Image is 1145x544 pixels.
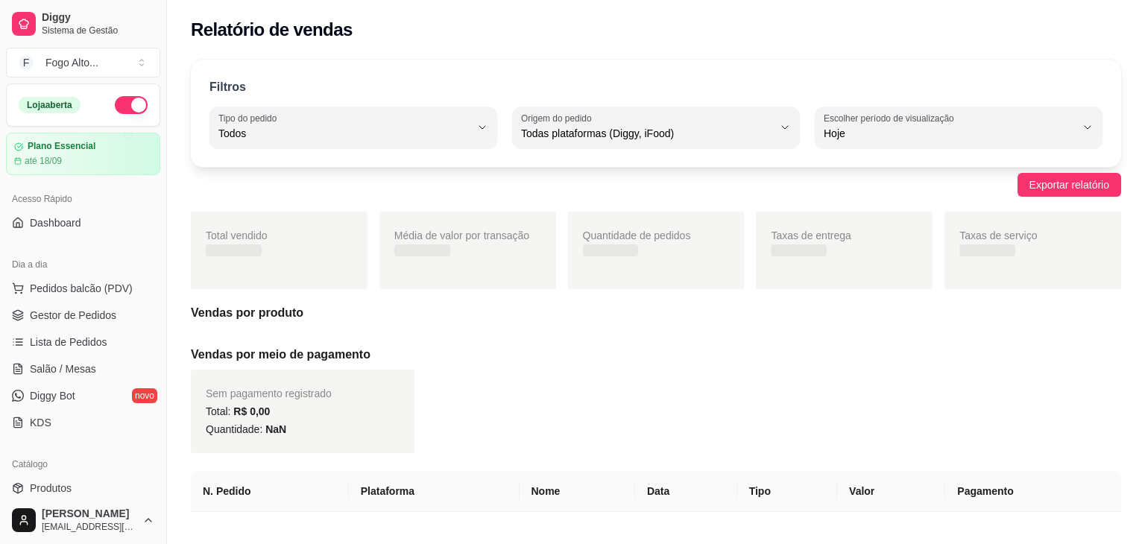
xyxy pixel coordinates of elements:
[42,11,154,25] span: Diggy
[512,107,800,148] button: Origem do pedidoTodas plataformas (Diggy, iFood)
[28,141,95,152] article: Plano Essencial
[218,112,282,124] label: Tipo do pedido
[521,112,596,124] label: Origem do pedido
[6,476,160,500] a: Produtos
[191,346,1121,364] h5: Vendas por meio de pagamento
[209,78,246,96] p: Filtros
[233,405,270,417] span: R$ 0,00
[6,133,160,175] a: Plano Essencialaté 18/09
[30,335,107,350] span: Lista de Pedidos
[6,253,160,276] div: Dia a dia
[30,388,75,403] span: Diggy Bot
[206,230,268,241] span: Total vendido
[218,126,470,141] span: Todos
[191,18,353,42] h2: Relatório de vendas
[206,405,270,417] span: Total:
[6,452,160,476] div: Catálogo
[19,97,81,113] div: Loja aberta
[824,112,959,124] label: Escolher período de visualização
[959,230,1037,241] span: Taxas de serviço
[6,187,160,211] div: Acesso Rápido
[635,471,737,512] th: Data
[1018,173,1121,197] button: Exportar relatório
[265,423,286,435] span: NaN
[209,107,497,148] button: Tipo do pedidoTodos
[30,281,133,296] span: Pedidos balcão (PDV)
[6,303,160,327] a: Gestor de Pedidos
[583,230,691,241] span: Quantidade de pedidos
[206,423,286,435] span: Quantidade:
[30,415,51,430] span: KDS
[45,55,98,70] div: Fogo Alto ...
[824,126,1076,141] span: Hoje
[945,471,1121,512] th: Pagamento
[815,107,1103,148] button: Escolher período de visualizaçãoHoje
[191,304,1121,322] h5: Vendas por produto
[521,126,773,141] span: Todas plataformas (Diggy, iFood)
[30,361,96,376] span: Salão / Mesas
[19,55,34,70] span: F
[349,471,520,512] th: Plataforma
[30,215,81,230] span: Dashboard
[6,411,160,434] a: KDS
[42,25,154,37] span: Sistema de Gestão
[6,6,160,42] a: DiggySistema de Gestão
[6,211,160,235] a: Dashboard
[771,230,851,241] span: Taxas de entrega
[191,471,349,512] th: N. Pedido
[6,48,160,78] button: Select a team
[30,308,116,323] span: Gestor de Pedidos
[6,276,160,300] button: Pedidos balcão (PDV)
[206,388,332,399] span: Sem pagamento registrado
[1029,177,1109,193] span: Exportar relatório
[25,155,62,167] article: até 18/09
[737,471,837,512] th: Tipo
[520,471,635,512] th: Nome
[837,471,945,512] th: Valor
[30,481,72,496] span: Produtos
[6,384,160,408] a: Diggy Botnovo
[6,357,160,381] a: Salão / Mesas
[394,230,529,241] span: Média de valor por transação
[42,521,136,533] span: [EMAIL_ADDRESS][DOMAIN_NAME]
[6,502,160,538] button: [PERSON_NAME][EMAIL_ADDRESS][DOMAIN_NAME]
[115,96,148,114] button: Alterar Status
[42,507,136,521] span: [PERSON_NAME]
[6,330,160,354] a: Lista de Pedidos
